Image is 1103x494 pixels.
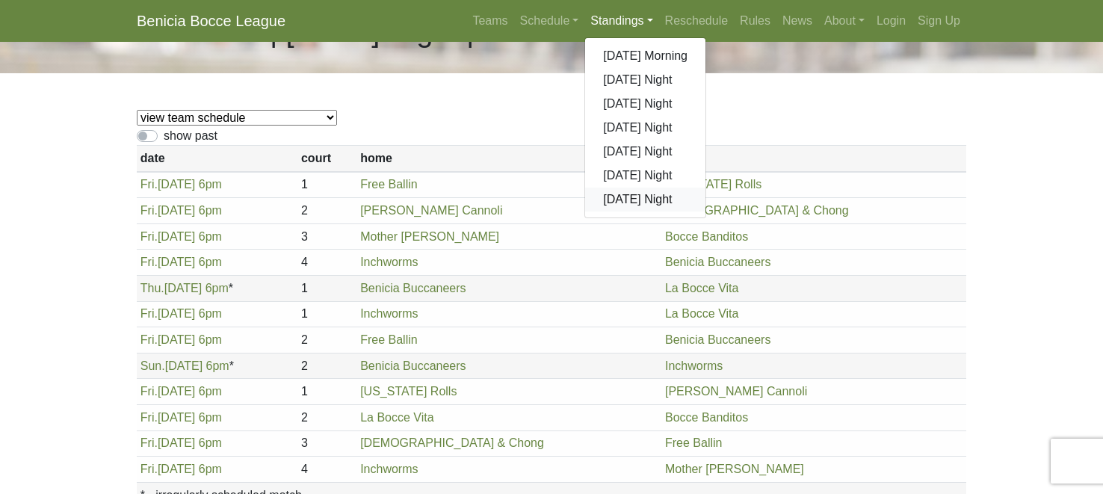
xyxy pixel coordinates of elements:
[140,359,165,372] span: Sun.
[665,359,723,372] a: Inchworms
[297,301,356,327] td: 1
[140,307,222,320] a: Fri.[DATE] 6pm
[585,140,705,164] a: [DATE] Night
[665,385,807,398] a: [PERSON_NAME] Cannoli
[360,463,418,475] a: Inchworms
[360,282,466,294] a: Benicia Buccaneers
[585,92,705,116] a: [DATE] Night
[140,411,222,424] a: Fri.[DATE] 6pm
[140,204,158,217] span: Fri.
[665,178,761,191] a: [US_STATE] Rolls
[297,327,356,353] td: 2
[665,204,849,217] a: [DEMOGRAPHIC_DATA] & Chong
[137,6,285,36] a: Benicia Bocce League
[665,411,748,424] a: Bocce Banditos
[140,204,222,217] a: Fri.[DATE] 6pm
[665,230,748,243] a: Bocce Banditos
[585,188,705,212] a: [DATE] Night
[140,230,158,243] span: Fri.
[140,463,222,475] a: Fri.[DATE] 6pm
[585,164,705,188] a: [DATE] Night
[140,385,158,398] span: Fri.
[665,333,770,346] a: Benicia Buccaneers
[140,385,222,398] a: Fri.[DATE] 6pm
[585,44,705,68] a: [DATE] Morning
[360,333,417,346] a: Free Ballin
[360,436,544,449] a: [DEMOGRAPHIC_DATA] & Chong
[360,307,418,320] a: Inchworms
[140,307,158,320] span: Fri.
[360,385,457,398] a: [US_STATE] Rolls
[360,256,418,268] a: Inchworms
[360,411,433,424] a: La Bocce Vita
[140,256,158,268] span: Fri.
[514,6,585,36] a: Schedule
[297,198,356,224] td: 2
[665,307,738,320] a: La Bocce Vita
[140,411,158,424] span: Fri.
[140,463,158,475] span: Fri.
[297,172,356,198] td: 1
[297,223,356,250] td: 3
[140,333,158,346] span: Fri.
[776,6,818,36] a: News
[360,204,502,217] a: [PERSON_NAME] Cannoli
[140,282,229,294] a: Thu.[DATE] 6pm
[585,116,705,140] a: [DATE] Night
[297,430,356,457] td: 3
[140,178,158,191] span: Fri.
[297,250,356,276] td: 4
[140,230,222,243] a: Fri.[DATE] 6pm
[140,436,158,449] span: Fri.
[665,282,738,294] a: La Bocce Vita
[360,230,499,243] a: Mother [PERSON_NAME]
[140,256,222,268] a: Fri.[DATE] 6pm
[818,6,871,36] a: About
[137,146,297,172] th: date
[912,6,966,36] a: Sign Up
[140,178,222,191] a: Fri.[DATE] 6pm
[297,379,356,405] td: 1
[297,404,356,430] td: 2
[297,146,356,172] th: court
[140,359,229,372] a: Sun.[DATE] 6pm
[297,353,356,379] td: 2
[584,6,658,36] a: Standings
[661,146,966,172] th: visitor
[360,178,417,191] a: Free Ballin
[665,256,770,268] a: Benicia Buccaneers
[297,275,356,301] td: 1
[140,282,164,294] span: Thu.
[585,68,705,92] a: [DATE] Night
[665,463,804,475] a: Mother [PERSON_NAME]
[164,127,217,145] label: show past
[360,359,466,372] a: Benicia Buccaneers
[356,146,661,172] th: home
[466,6,513,36] a: Teams
[659,6,735,36] a: Reschedule
[140,333,222,346] a: Fri.[DATE] 6pm
[584,37,706,218] div: Standings
[140,436,222,449] a: Fri.[DATE] 6pm
[871,6,912,36] a: Login
[734,6,776,36] a: Rules
[665,436,722,449] a: Free Ballin
[297,457,356,483] td: 4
